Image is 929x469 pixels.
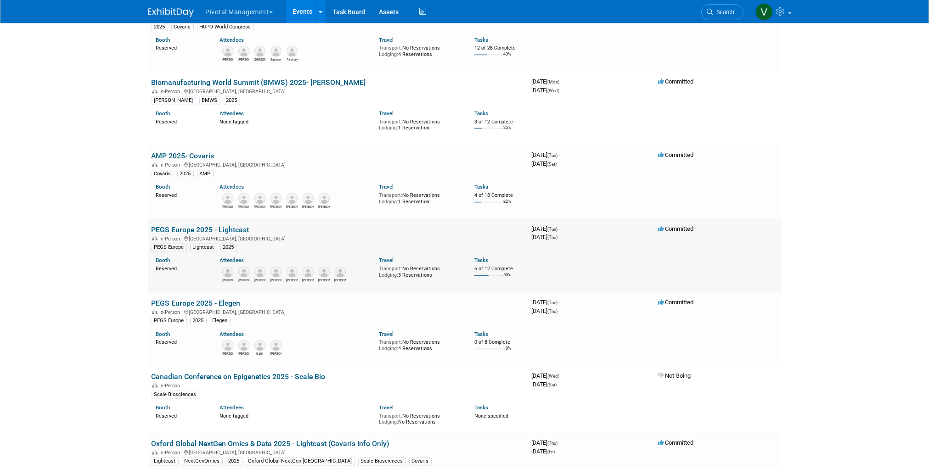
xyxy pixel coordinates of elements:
img: In-Person Event [152,162,158,167]
span: Lodging: [379,419,398,425]
span: [DATE] [532,226,561,233]
span: (Tue) [548,227,558,232]
img: Eugenio Daviso, Ph.D. [222,193,233,204]
img: Gabriel Lipof [254,193,265,204]
span: In-Person [160,162,183,168]
span: - [559,440,561,447]
div: None tagged [220,117,372,126]
span: Lodging: [379,273,398,279]
a: Oxford Global NextGen Omics & Data 2025 - Lightcast (Covaris Info Only) [152,440,390,448]
div: No Reservations 1 Reservation [379,191,461,205]
span: [DATE] [532,440,561,447]
img: Randy Dyer [222,340,233,351]
span: [DATE] [532,308,558,315]
span: (Tue) [548,153,558,158]
span: Committed [659,226,694,233]
span: (Wed) [548,89,560,94]
div: David Dow [302,204,314,210]
a: Travel [379,257,394,264]
a: Tasks [474,257,488,264]
a: Attendees [220,257,244,264]
div: Greg Endress [318,204,330,210]
div: Galit Meshulam-Simon [254,351,265,357]
div: Kris Amirault [238,204,249,210]
div: Connor Wies [238,351,249,357]
div: Covaris [152,170,174,179]
div: No Reservations 4 Reservations [379,338,461,352]
a: Booth [156,405,170,411]
div: Oxford Global NextGen [GEOGRAPHIC_DATA] [246,458,355,466]
img: Marco Woldt [287,267,298,278]
div: [GEOGRAPHIC_DATA], [GEOGRAPHIC_DATA] [152,308,524,316]
span: In-Person [160,236,183,242]
div: 4 of 18 Complete [474,193,524,199]
img: In-Person Event [152,450,158,455]
div: No Reservations No Reservations [379,412,461,426]
div: Simon Margerison [270,278,282,283]
span: [DATE] [532,152,561,159]
div: Reserved [156,191,206,199]
div: Scale Biosciences [358,458,406,466]
div: Eugenio Daviso, Ph.D. [222,204,233,210]
span: (Wed) [548,374,560,379]
img: Paul Steinberg [222,267,233,278]
span: (Thu) [548,235,558,240]
td: 25% [503,126,511,138]
div: 0 of 8 Complete [474,340,524,346]
span: (Thu) [548,309,558,314]
div: 3 of 12 Complete [474,119,524,126]
span: In-Person [160,89,183,95]
span: (Sat) [548,383,557,388]
img: Connor Wies [238,340,249,351]
span: Transport: [379,193,402,199]
div: Rob Brown [222,57,233,62]
img: Valerie Weld [755,3,773,21]
a: Tasks [474,37,488,44]
span: Transport: [379,45,402,51]
img: Sameer Vasantgadkar [270,46,282,57]
span: [DATE] [532,234,558,241]
div: 2025 [226,458,242,466]
span: Committed [659,78,694,85]
a: Travel [379,405,394,411]
td: 43% [503,52,511,65]
div: [GEOGRAPHIC_DATA], [GEOGRAPHIC_DATA] [152,235,524,242]
img: Rob Brown [222,46,233,57]
div: Reserved [156,412,206,420]
div: Covaris [409,458,432,466]
img: Scott Brouilette [303,267,314,278]
td: 50% [503,273,511,285]
div: 2025 [152,23,168,31]
div: Reserved [156,44,206,52]
span: Lodging: [379,346,398,352]
div: Elegen [210,317,231,325]
div: Debadeep (Deb) Bhattacharyya, Ph.D. [254,57,265,62]
span: (Mon) [548,80,560,85]
span: Lodging: [379,199,398,205]
span: (Fri) [548,450,555,455]
div: Gabriel Lipof [254,204,265,210]
span: [DATE] [532,87,560,94]
div: Covaris [171,23,194,31]
a: Booth [156,37,170,44]
img: Robert Riegelhaupt [270,193,282,204]
a: Canadian Conference on Epigenetics 2025 - Scale Bio [152,373,326,381]
img: In-Person Event [152,383,158,388]
img: Carrie Maynard [238,267,249,278]
span: None specified [474,413,508,419]
span: (Tue) [548,301,558,306]
a: Search [701,4,743,20]
div: BMWS [199,97,220,105]
img: Jonathan Didier [335,267,346,278]
img: Greg Endress [319,193,330,204]
a: AMP 2025- Covaris [152,152,214,161]
div: No Reservations 1 Reservation [379,117,461,132]
td: 22% [503,200,511,212]
td: 0% [506,346,511,359]
a: Tasks [474,331,488,338]
a: Travel [379,331,394,338]
div: Scott Brouilette [302,278,314,283]
span: Transport: [379,119,402,125]
a: Travel [379,111,394,117]
img: Akshay Dhingra [287,46,298,57]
